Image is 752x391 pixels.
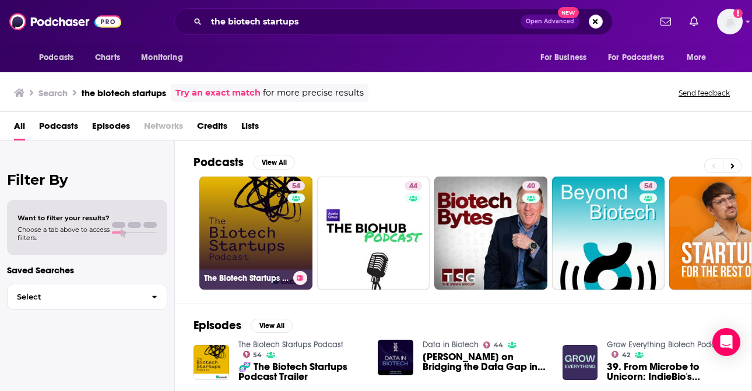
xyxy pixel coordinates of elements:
a: 54 [243,351,262,358]
a: Data in Biotech [423,340,479,350]
span: Logged in as Ruth_Nebius [717,9,743,34]
span: 44 [409,181,417,192]
a: Grow Everything Biotech Podcast [607,340,727,350]
button: Send feedback [675,88,733,98]
a: 44 [405,181,422,191]
a: Podcasts [39,117,78,140]
span: 42 [622,353,630,358]
a: Show notifications dropdown [685,12,703,31]
a: Charts [87,47,127,69]
span: 40 [527,181,535,192]
h2: Filter By [7,171,167,188]
span: For Business [540,50,586,66]
span: [PERSON_NAME] on Bridging the Data Gap in Biotech Startups [423,352,549,372]
button: open menu [133,47,198,69]
button: Select [7,284,167,310]
button: Open AdvancedNew [521,15,579,29]
a: 42 [612,351,630,358]
p: Saved Searches [7,265,167,276]
span: Monitoring [141,50,182,66]
span: More [687,50,707,66]
a: 40 [434,177,547,290]
h2: Podcasts [194,155,244,170]
h3: the biotech startups [82,87,166,98]
img: 🧬 The Biotech Startups Podcast Trailer [194,345,229,381]
span: for more precise results [263,86,364,100]
img: Podchaser - Follow, Share and Rate Podcasts [9,10,121,33]
button: View All [253,156,295,170]
span: Want to filter your results? [17,214,110,222]
a: 44 [483,341,503,348]
a: 39. From Microbe to Unicorn: IndieBio's Sabriya Stukes on the Journey of Biotech Startups [607,362,733,382]
div: Search podcasts, credits, & more... [174,8,613,35]
a: 40 [522,181,540,191]
a: 54 [639,181,657,191]
a: 54 [552,177,665,290]
h3: The Biotech Startups Podcast [204,273,289,283]
svg: Add a profile image [733,9,743,18]
a: Jesse Johnson on Bridging the Data Gap in Biotech Startups [423,352,549,372]
span: Podcasts [39,50,73,66]
button: open menu [532,47,601,69]
h2: Episodes [194,318,241,333]
span: 54 [292,181,300,192]
button: open menu [600,47,681,69]
button: open menu [31,47,89,69]
span: Networks [144,117,183,140]
span: Open Advanced [526,19,574,24]
img: User Profile [717,9,743,34]
a: Lists [241,117,259,140]
a: 🧬 The Biotech Startups Podcast Trailer [238,362,364,382]
a: EpisodesView All [194,318,293,333]
span: 54 [644,181,652,192]
a: 54The Biotech Startups Podcast [199,177,312,290]
a: Show notifications dropdown [656,12,676,31]
input: Search podcasts, credits, & more... [206,12,521,31]
h3: Search [38,87,68,98]
button: Show profile menu [717,9,743,34]
span: 54 [253,353,262,358]
span: For Podcasters [608,50,664,66]
button: open menu [679,47,721,69]
a: The Biotech Startups Podcast [238,340,343,350]
span: Select [8,293,142,301]
img: 39. From Microbe to Unicorn: IndieBio's Sabriya Stukes on the Journey of Biotech Startups [563,345,598,381]
a: Episodes [92,117,130,140]
span: 39. From Microbe to Unicorn: IndieBio's [PERSON_NAME] on the Journey of Biotech Startups [607,362,733,382]
a: Try an exact match [175,86,261,100]
a: 54 [287,181,305,191]
div: Open Intercom Messenger [712,328,740,356]
span: Charts [95,50,120,66]
span: New [558,7,579,18]
a: All [14,117,25,140]
span: 44 [494,343,503,348]
span: Choose a tab above to access filters. [17,226,110,242]
a: Credits [197,117,227,140]
a: PodcastsView All [194,155,295,170]
img: Jesse Johnson on Bridging the Data Gap in Biotech Startups [378,340,413,375]
button: View All [251,319,293,333]
a: 44 [317,177,430,290]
